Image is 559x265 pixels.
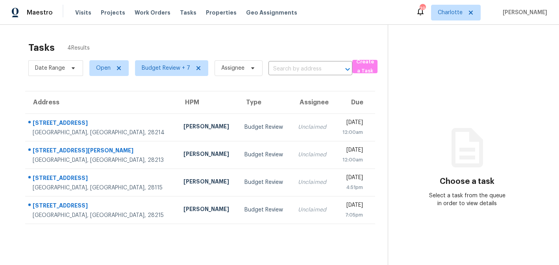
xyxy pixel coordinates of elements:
[420,5,425,13] div: 39
[75,9,91,17] span: Visits
[221,64,244,72] span: Assignee
[33,146,171,156] div: [STREET_ADDRESS][PERSON_NAME]
[298,151,328,159] div: Unclaimed
[341,119,363,128] div: [DATE]
[352,60,378,73] button: Create a Task
[183,150,232,160] div: [PERSON_NAME]
[298,206,328,214] div: Unclaimed
[206,9,237,17] span: Properties
[500,9,547,17] span: [PERSON_NAME]
[183,122,232,132] div: [PERSON_NAME]
[298,178,328,186] div: Unclaimed
[28,44,55,52] h2: Tasks
[244,151,285,159] div: Budget Review
[244,206,285,214] div: Budget Review
[177,91,238,113] th: HPM
[292,91,335,113] th: Assignee
[246,9,297,17] span: Geo Assignments
[341,201,363,211] div: [DATE]
[35,64,65,72] span: Date Range
[142,64,190,72] span: Budget Review + 7
[96,64,111,72] span: Open
[438,9,463,17] span: Charlotte
[238,91,292,113] th: Type
[27,9,53,17] span: Maestro
[356,57,374,76] span: Create a Task
[101,9,125,17] span: Projects
[33,156,171,164] div: [GEOGRAPHIC_DATA], [GEOGRAPHIC_DATA], 28213
[33,211,171,219] div: [GEOGRAPHIC_DATA], [GEOGRAPHIC_DATA], 28215
[33,202,171,211] div: [STREET_ADDRESS]
[440,178,494,185] h3: Choose a task
[33,184,171,192] div: [GEOGRAPHIC_DATA], [GEOGRAPHIC_DATA], 28115
[341,211,363,219] div: 7:05pm
[341,156,363,164] div: 12:00am
[33,174,171,184] div: [STREET_ADDRESS]
[341,128,363,136] div: 12:00am
[341,174,363,183] div: [DATE]
[298,123,328,131] div: Unclaimed
[180,10,196,15] span: Tasks
[244,178,285,186] div: Budget Review
[135,9,170,17] span: Work Orders
[268,63,330,75] input: Search by address
[341,146,363,156] div: [DATE]
[67,44,90,52] span: 4 Results
[244,123,285,131] div: Budget Review
[334,91,375,113] th: Due
[342,64,353,75] button: Open
[183,205,232,215] div: [PERSON_NAME]
[33,119,171,129] div: [STREET_ADDRESS]
[183,178,232,187] div: [PERSON_NAME]
[341,183,363,191] div: 4:51pm
[33,129,171,137] div: [GEOGRAPHIC_DATA], [GEOGRAPHIC_DATA], 28214
[428,192,507,208] div: Select a task from the queue in order to view details
[25,91,177,113] th: Address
